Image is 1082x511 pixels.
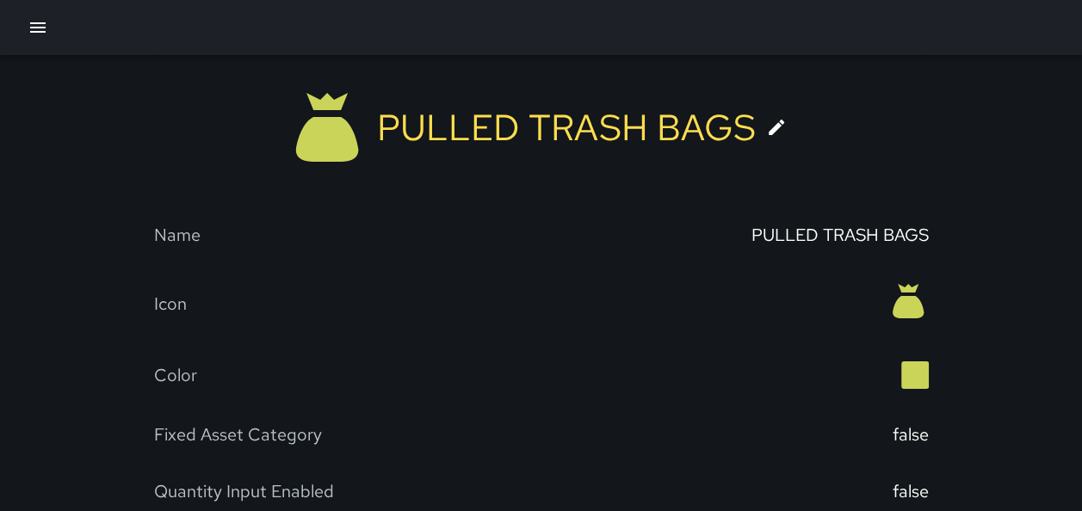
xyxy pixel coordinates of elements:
div: false [893,480,929,502]
div: Quantity Input Enabled [154,480,334,502]
div: Fixed Asset Category [154,423,322,446]
div: Name [154,224,201,246]
div: PULLED TRASH BAGS [377,103,756,151]
div: PULLED TRASH BAGS [751,224,929,246]
div: false [893,423,929,446]
div: Color [154,364,197,386]
div: Icon [154,292,187,315]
